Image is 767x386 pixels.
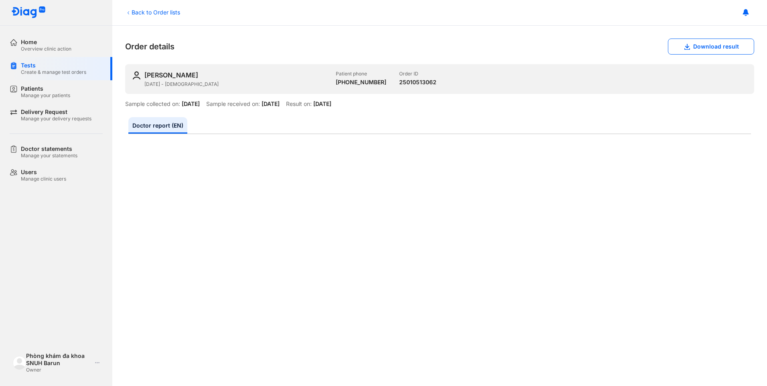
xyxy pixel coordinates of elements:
[399,71,436,77] div: Order ID
[11,6,46,19] img: logo
[313,100,331,108] div: [DATE]
[668,39,754,55] button: Download result
[125,39,754,55] div: Order details
[336,79,386,86] div: [PHONE_NUMBER]
[21,39,71,46] div: Home
[21,46,71,52] div: Overview clinic action
[21,108,91,116] div: Delivery Request
[144,71,198,79] div: [PERSON_NAME]
[336,71,386,77] div: Patient phone
[125,100,180,108] div: Sample collected on:
[21,176,66,182] div: Manage clinic users
[26,367,91,373] div: Owner
[13,356,26,369] img: logo
[21,145,77,152] div: Doctor statements
[21,169,66,176] div: Users
[206,100,260,108] div: Sample received on:
[125,8,180,16] div: Back to Order lists
[399,79,436,86] div: 25010513062
[21,152,77,159] div: Manage your statements
[21,62,86,69] div: Tests
[286,100,312,108] div: Result on:
[144,81,329,87] div: [DATE] - [DEMOGRAPHIC_DATA]
[21,116,91,122] div: Manage your delivery requests
[21,85,70,92] div: Patients
[182,100,200,108] div: [DATE]
[21,92,70,99] div: Manage your patients
[262,100,280,108] div: [DATE]
[128,117,187,134] a: Doctor report (EN)
[132,71,141,80] img: user-icon
[21,69,86,75] div: Create & manage test orders
[26,352,91,367] div: Phòng khám đa khoa SNUH Barun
